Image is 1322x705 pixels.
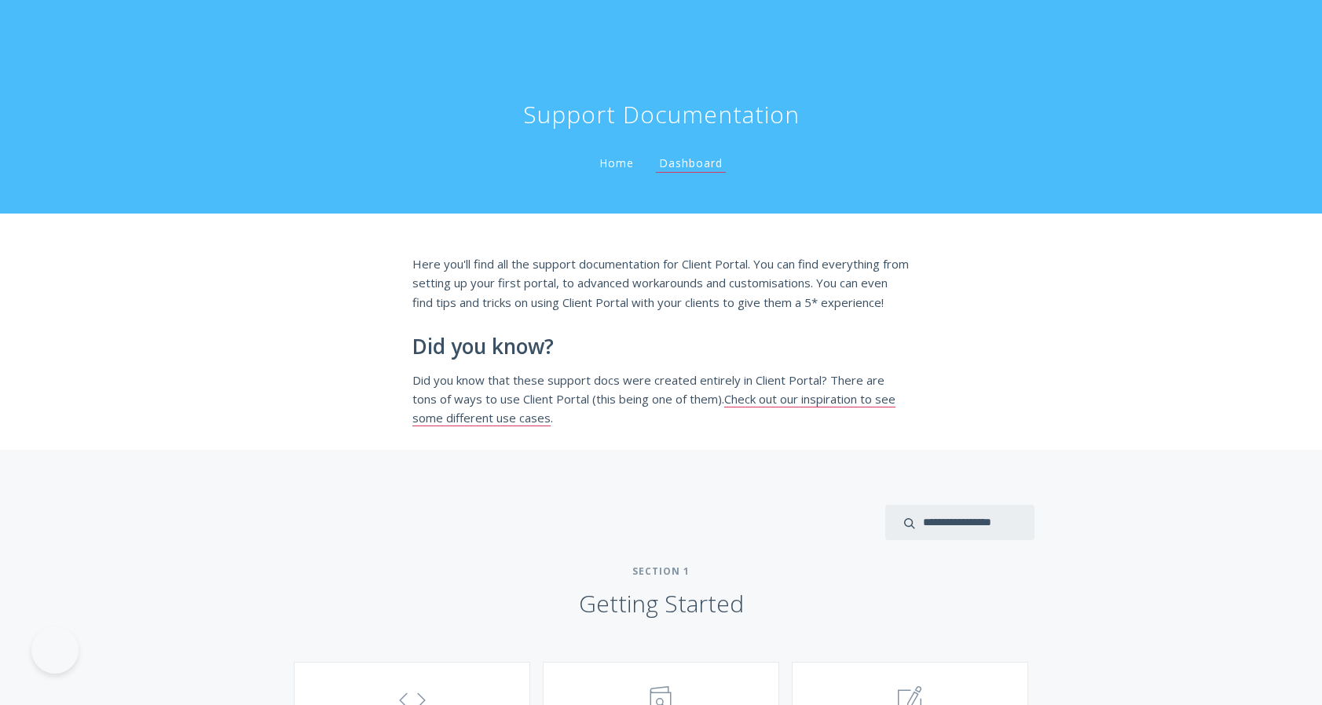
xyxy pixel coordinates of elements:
iframe: Toggle Customer Support [31,626,79,674]
p: Here you'll find all the support documentation for Client Portal. You can find everything from se... [412,254,910,312]
h1: Support Documentation [523,99,800,130]
p: Did you know that these support docs were created entirely in Client Portal? There are tons of wa... [412,371,910,428]
a: Dashboard [656,155,726,173]
h2: Did you know? [412,335,910,359]
input: search input [885,505,1035,540]
a: Home [596,155,637,170]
